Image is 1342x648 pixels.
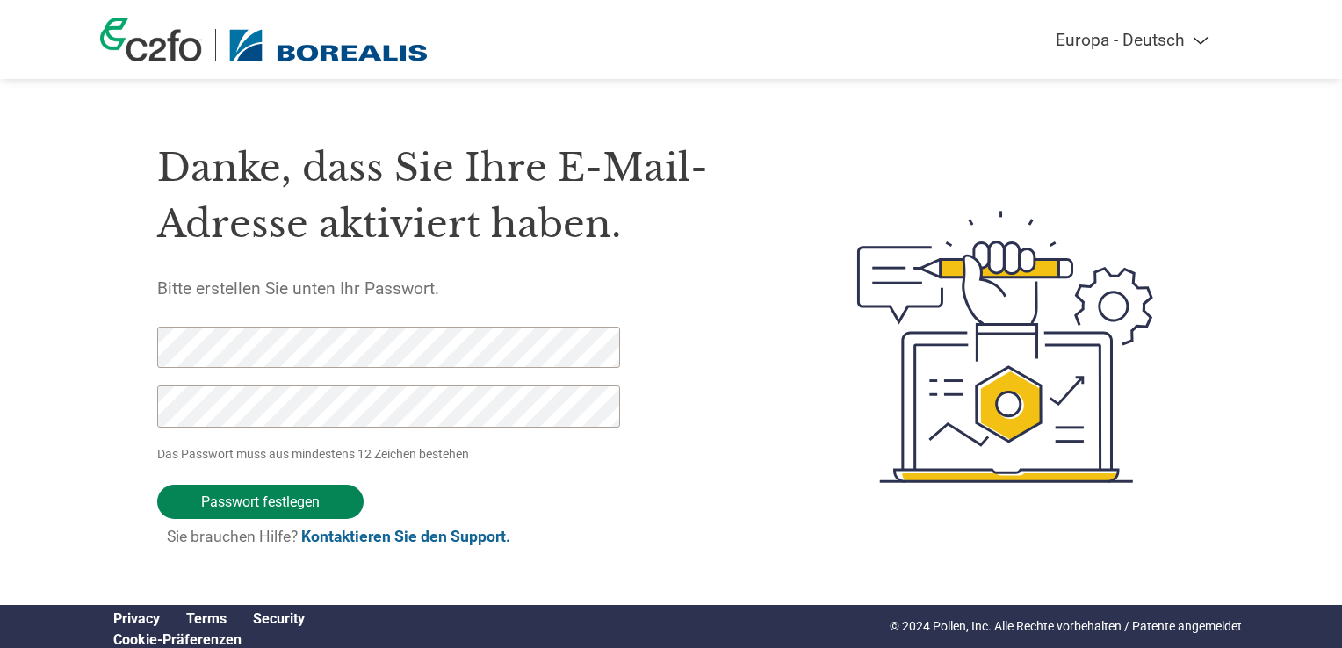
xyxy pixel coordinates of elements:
input: Passwort festlegen [157,485,364,519]
img: c2fo logo [100,18,202,61]
a: Privacy [113,610,160,627]
img: Borealis [229,29,428,61]
p: Das Passwort muss aus mindestens 12 Zeichen bestehen [157,445,626,464]
p: © 2024 Pollen, Inc. Alle Rechte vorbehalten / Patente angemeldet [890,617,1242,636]
span: Sie brauchen Hilfe? [167,528,510,545]
div: Open Cookie Preferences Modal [100,631,318,648]
a: Kontaktieren Sie den Support. [301,528,510,545]
a: Cookie Preferences, opens a dedicated popup modal window [113,631,242,648]
h5: Bitte erstellen Sie unten Ihr Passwort. [157,278,774,299]
a: Terms [186,610,227,627]
a: Security [253,610,305,627]
img: create-password [826,114,1186,580]
h1: Danke, dass Sie Ihre E-Mail-Adresse aktiviert haben. [157,140,774,253]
